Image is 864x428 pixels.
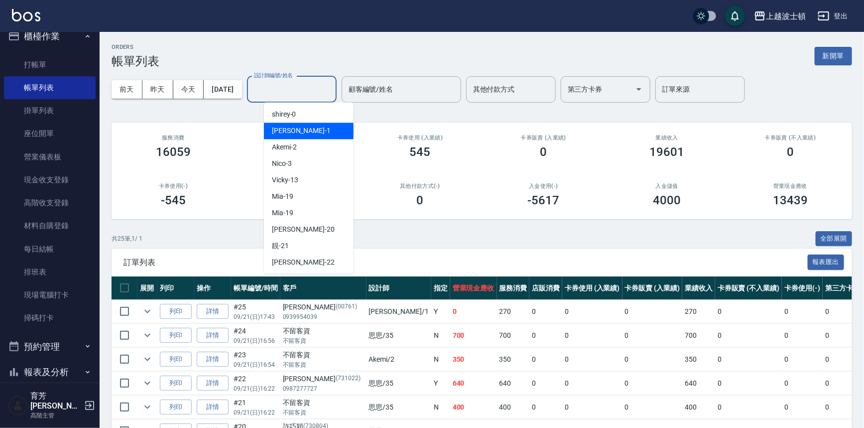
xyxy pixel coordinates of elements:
p: 09/21 (日) 16:22 [234,384,278,393]
p: 09/21 (日) 16:22 [234,408,278,417]
th: 帳單編號/時間 [231,277,280,300]
button: 今天 [173,80,204,99]
h3: 545 [410,145,431,159]
th: 操作 [194,277,231,300]
span: [PERSON_NAME] -1 [272,126,331,136]
h3: 帳單列表 [112,54,159,68]
button: 列印 [160,328,192,343]
h2: 卡券使用(-) [123,183,223,189]
button: expand row [140,376,155,391]
td: 400 [497,396,530,419]
p: 不留客資 [283,336,364,345]
th: 客戶 [280,277,367,300]
div: 不留客資 [283,350,364,360]
td: 0 [529,396,562,419]
a: 每日結帳 [4,238,96,261]
td: 0 [562,300,622,323]
td: 0 [529,324,562,347]
button: save [725,6,745,26]
td: N [431,348,450,371]
td: 0 [450,300,497,323]
a: 詳情 [197,376,229,391]
td: 0 [715,300,782,323]
span: Nico -3 [272,158,292,169]
button: 列印 [160,352,192,367]
a: 詳情 [197,328,229,343]
td: 0 [622,324,683,347]
p: (731022) [336,374,361,384]
h5: 育芳[PERSON_NAME] [30,391,81,411]
td: 0 [782,324,823,347]
button: Open [631,81,647,97]
img: Logo [12,9,40,21]
td: 350 [682,348,715,371]
h3: -5617 [528,193,560,207]
div: 不留客資 [283,326,364,336]
th: 卡券販賣 (入業績) [622,277,683,300]
th: 店販消費 [529,277,562,300]
a: 掃碼打卡 [4,306,96,329]
span: Mia -19 [272,208,293,218]
td: 0 [782,348,823,371]
div: [PERSON_NAME] [283,374,364,384]
p: 高階主管 [30,411,81,420]
th: 業績收入 [682,277,715,300]
th: 列印 [157,277,194,300]
button: expand row [140,400,155,415]
h2: 卡券使用 (入業績) [370,135,470,141]
button: 全部展開 [816,231,853,247]
label: 設計師編號/姓名 [254,72,293,79]
td: N [431,324,450,347]
h2: 第三方卡券(-) [247,183,347,189]
div: [PERSON_NAME] [283,302,364,312]
h2: ORDERS [112,44,159,50]
td: 700 [450,324,497,347]
p: (00761) [336,302,357,312]
button: 昨天 [142,80,173,99]
td: 0 [562,348,622,371]
h2: 卡券販賣 (不入業績) [741,135,840,141]
h2: 卡券販賣 (入業績) [494,135,593,141]
td: #25 [231,300,280,323]
button: 新開單 [815,47,852,65]
h2: 入金使用(-) [494,183,593,189]
button: expand row [140,304,155,319]
h3: -545 [161,193,186,207]
p: 09/21 (日) 16:54 [234,360,278,369]
th: 卡券使用 (入業績) [562,277,622,300]
button: 前天 [112,80,142,99]
button: 報表及分析 [4,359,96,385]
button: expand row [140,352,155,367]
img: Person [8,396,28,416]
a: 排班表 [4,261,96,284]
td: 0 [562,324,622,347]
td: 270 [497,300,530,323]
td: 640 [450,372,497,395]
td: 350 [497,348,530,371]
p: 09/21 (日) 16:56 [234,336,278,345]
button: 列印 [160,376,192,391]
button: 報表匯出 [808,255,845,270]
span: Akemi -2 [272,142,297,152]
th: 展開 [137,277,157,300]
td: 思思 /35 [367,372,431,395]
a: 高階收支登錄 [4,191,96,214]
p: 09/21 (日) 17:43 [234,312,278,321]
td: [PERSON_NAME] /1 [367,300,431,323]
a: 打帳單 [4,53,96,76]
td: 0 [715,324,782,347]
span: 訂單列表 [123,258,808,268]
button: 列印 [160,304,192,319]
td: #24 [231,324,280,347]
p: 不留客資 [283,408,364,417]
td: 400 [450,396,497,419]
button: 上越波士頓 [750,6,810,26]
div: 不留客資 [283,398,364,408]
h3: 16059 [156,145,191,159]
td: Y [431,372,450,395]
td: 0 [715,372,782,395]
td: 0 [782,300,823,323]
td: 0 [715,396,782,419]
td: 640 [682,372,715,395]
button: expand row [140,328,155,343]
